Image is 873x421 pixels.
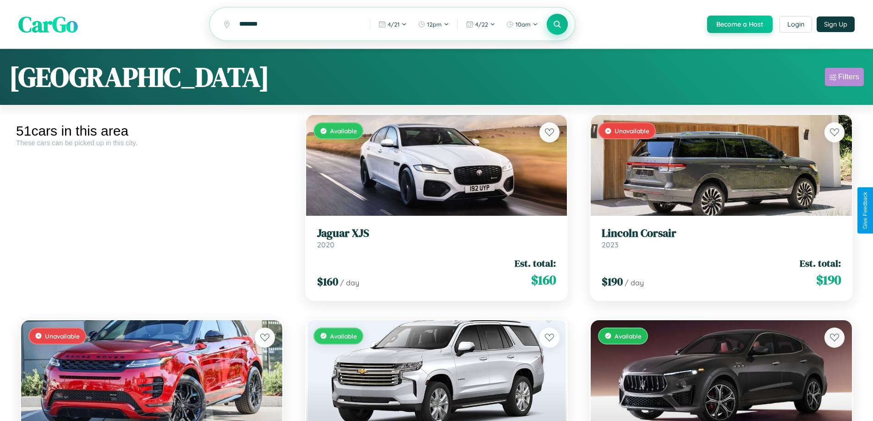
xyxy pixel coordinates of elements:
h3: Lincoln Corsair [602,227,841,240]
div: These cars can be picked up in this city. [16,139,287,147]
h1: [GEOGRAPHIC_DATA] [9,58,269,96]
span: Est. total: [515,257,556,270]
span: 10am [516,21,531,28]
div: Filters [838,72,859,82]
div: 51 cars in this area [16,123,287,139]
button: 10am [502,17,543,32]
div: Give Feedback [862,192,868,229]
button: Sign Up [817,16,855,32]
span: $ 190 [602,274,623,289]
h3: Jaguar XJS [317,227,556,240]
a: Jaguar XJS2020 [317,227,556,249]
span: $ 160 [317,274,338,289]
a: Lincoln Corsair2023 [602,227,841,249]
span: Unavailable [615,127,649,135]
span: / day [340,278,359,287]
button: 4/21 [374,17,412,32]
span: 4 / 22 [475,21,488,28]
span: 4 / 21 [388,21,400,28]
span: $ 160 [531,271,556,289]
span: 2020 [317,240,335,249]
span: 12pm [427,21,442,28]
span: 2023 [602,240,618,249]
span: CarGo [18,9,78,39]
button: 12pm [413,17,454,32]
button: Login [780,16,812,33]
span: $ 190 [816,271,841,289]
button: Filters [825,68,864,86]
button: 4/22 [461,17,500,32]
span: Available [615,332,642,340]
span: Available [330,127,357,135]
span: Available [330,332,357,340]
span: / day [625,278,644,287]
button: Become a Host [707,16,773,33]
span: Unavailable [45,332,80,340]
span: Est. total: [800,257,841,270]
